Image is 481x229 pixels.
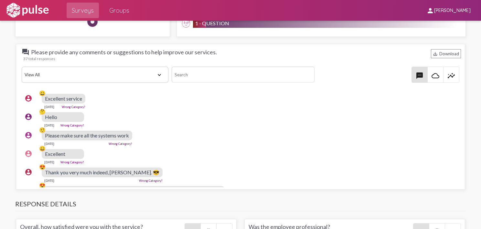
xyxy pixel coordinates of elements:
[432,72,439,80] mat-icon: cloud_queue
[109,142,132,146] a: Wrong Category?
[25,131,32,139] mat-icon: account_circle
[44,105,54,109] div: [DATE]
[25,150,32,158] mat-icon: account_circle
[45,132,129,138] span: Please make sure all the systems work
[5,2,50,18] img: white-logo.svg
[45,151,65,157] span: Excellent
[39,90,46,96] div: 😀
[109,5,129,16] span: Groups
[139,179,163,182] a: Wrong Category?
[45,95,82,102] span: Excellent service
[426,7,434,15] mat-icon: person
[60,124,84,127] a: Wrong Category?
[433,51,438,56] mat-icon: Download
[44,179,54,182] div: [DATE]
[434,8,471,14] span: [PERSON_NAME]
[23,56,461,61] div: 37 total responses
[172,67,315,82] input: Search
[447,72,455,80] mat-icon: insights
[39,127,46,133] div: 🤨
[195,20,229,26] span: 1 - Question
[45,169,159,175] span: Thank you very much indeed, [PERSON_NAME]. 😎
[39,164,46,170] div: 😍
[22,48,217,56] span: Please provide any comments or suggestions to help improve our services.
[44,142,54,146] div: [DATE]
[431,49,461,58] div: Download
[421,4,476,16] button: [PERSON_NAME]
[67,3,99,18] a: Surveys
[44,160,54,164] div: [DATE]
[60,160,84,164] a: Wrong Category?
[15,200,466,211] h3: Response Details
[39,108,46,115] div: 🤔
[44,123,54,127] div: [DATE]
[72,5,94,16] span: Surveys
[182,19,190,27] img: Question
[25,187,32,194] mat-icon: account_circle
[416,72,423,80] mat-icon: textsms
[25,168,32,176] mat-icon: account_circle
[104,3,134,18] a: Groups
[39,182,46,189] div: 😍
[22,48,29,56] mat-icon: question_answer
[25,113,32,121] mat-icon: account_circle
[62,105,85,109] a: Wrong Category?
[25,94,32,102] mat-icon: account_circle
[45,114,57,120] span: Hello
[39,145,46,152] div: 😀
